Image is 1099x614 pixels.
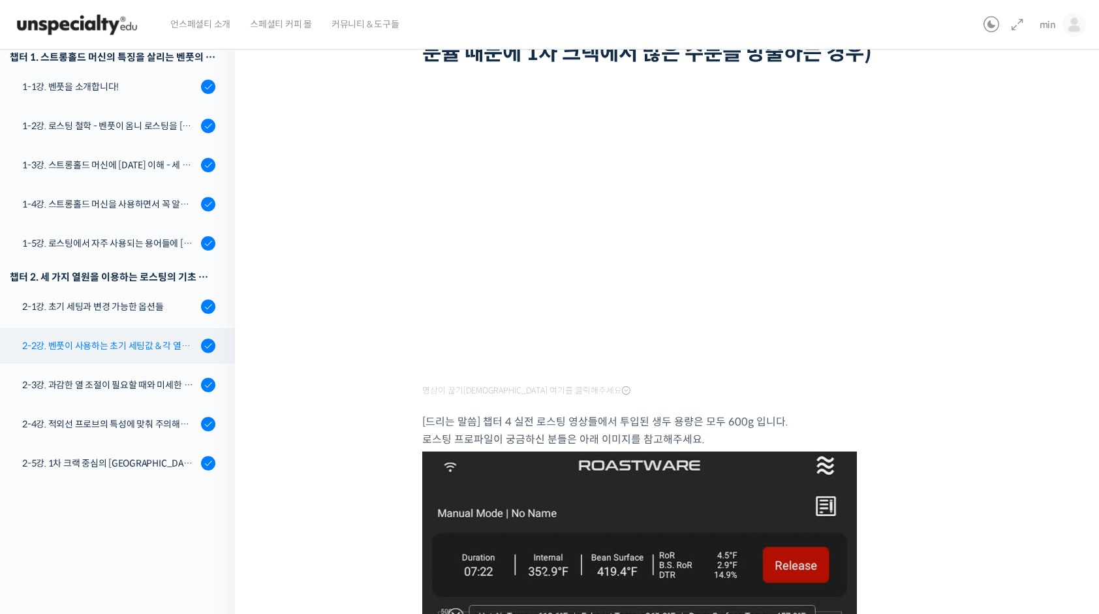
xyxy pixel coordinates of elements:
span: 홈 [41,433,49,444]
div: 2-5강. 1차 크랙 중심의 [GEOGRAPHIC_DATA]에 관하여 [22,456,197,470]
span: 설정 [202,433,217,444]
div: 1-2강. 로스팅 철학 - 벤풋이 옴니 로스팅을 [DATE] 않는 이유 [22,119,197,133]
span: 대화 [119,434,135,444]
h3: 챕터 1. 스트롱홀드 머신의 특징을 살리는 벤풋의 로스팅 방식 [10,48,215,66]
a: 설정 [168,414,251,446]
a: 홈 [4,414,86,446]
div: 챕터 2. 세 가지 열원을 이용하는 로스팅의 기초 설계 [10,268,215,286]
p: [드리는 말씀] 챕터 4 실전 로스팅 영상들에서 투입된 생두 용량은 모두 600g 입니다. 로스팅 프로파일이 궁금하신 분들은 아래 이미지를 참고해주세요. [422,413,918,448]
div: 2-2강. 벤풋이 사용하는 초기 세팅값 & 각 열원이 하는 역할 [22,339,197,353]
h1: 4-2강. 실전 로스팅: 콜롬비아 워시드 커피 (높은 밀도와 수분율 때문에 1차 크랙에서 많은 수분을 방출하는 경우) [422,16,918,66]
a: 대화 [86,414,168,446]
span: min [1040,19,1056,31]
div: 1-4강. 스트롱홀드 머신을 사용하면서 꼭 알고 있어야 할 유의사항 [22,197,197,211]
div: 1-5강. 로스팅에서 자주 사용되는 용어들에 [DATE] 이해 [22,236,197,251]
span: 영상이 끊기[DEMOGRAPHIC_DATA] 여기를 클릭해주세요 [422,386,630,396]
div: 2-4강. 적외선 프로브의 특성에 맞춰 주의해야 할 점들 [22,417,197,431]
div: 1-1강. 벤풋을 소개합니다! [22,80,197,94]
div: 2-1강. 초기 세팅과 변경 가능한 옵션들 [22,299,197,314]
div: 1-3강. 스트롱홀드 머신에 [DATE] 이해 - 세 가지 열원이 만들어내는 변화 [22,158,197,172]
div: 2-3강. 과감한 열 조절이 필요할 때와 미세한 열 조절이 필요할 때 [22,378,197,392]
